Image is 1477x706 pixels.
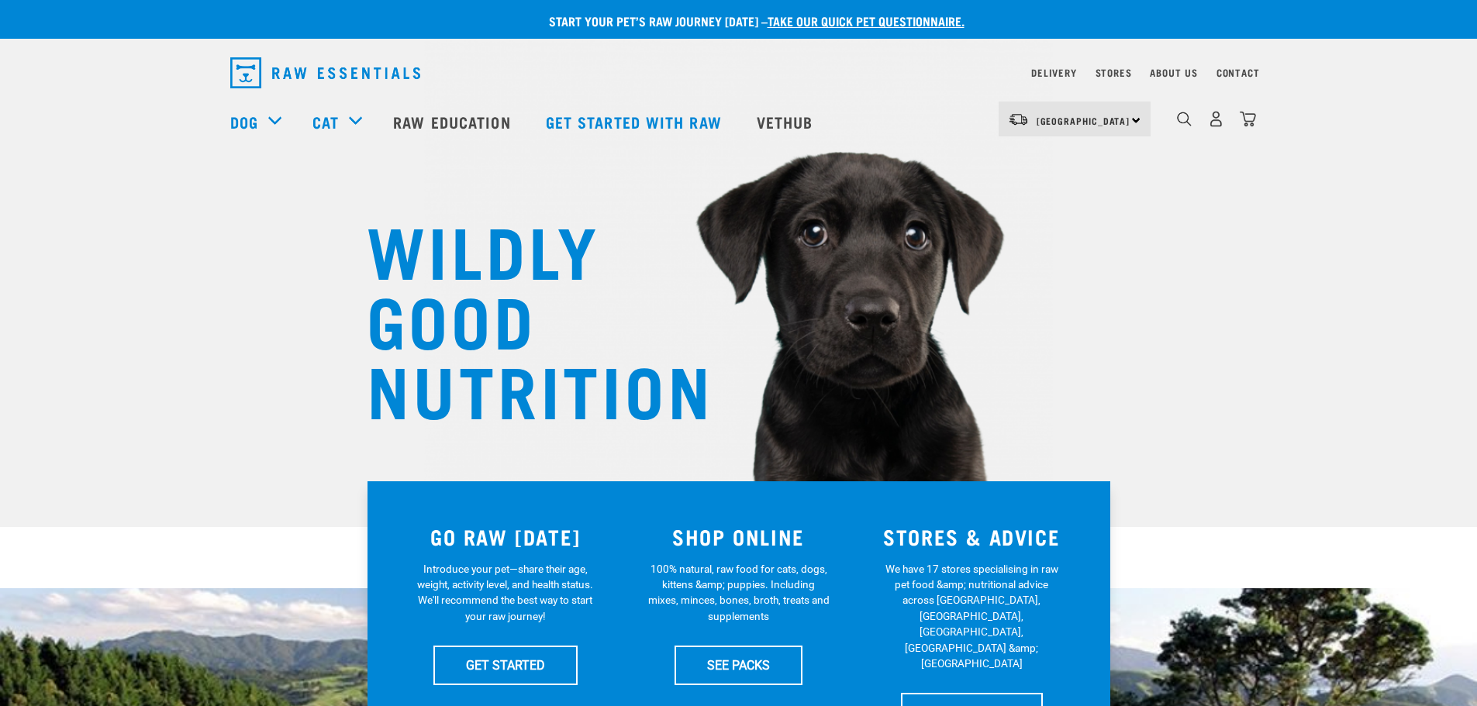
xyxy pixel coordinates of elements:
[1240,111,1256,127] img: home-icon@2x.png
[433,646,578,684] a: GET STARTED
[1208,111,1224,127] img: user.png
[768,17,965,24] a: take our quick pet questionnaire.
[1037,118,1130,123] span: [GEOGRAPHIC_DATA]
[530,91,741,153] a: Get started with Raw
[864,525,1079,549] h3: STORES & ADVICE
[741,91,833,153] a: Vethub
[1008,112,1029,126] img: van-moving.png
[1216,70,1260,75] a: Contact
[230,110,258,133] a: Dog
[881,561,1063,672] p: We have 17 stores specialising in raw pet food &amp; nutritional advice across [GEOGRAPHIC_DATA],...
[1177,112,1192,126] img: home-icon-1@2x.png
[675,646,802,684] a: SEE PACKS
[1031,70,1076,75] a: Delivery
[414,561,596,625] p: Introduce your pet—share their age, weight, activity level, and health status. We'll recommend th...
[399,525,613,549] h3: GO RAW [DATE]
[631,525,846,549] h3: SHOP ONLINE
[312,110,339,133] a: Cat
[378,91,530,153] a: Raw Education
[647,561,830,625] p: 100% natural, raw food for cats, dogs, kittens &amp; puppies. Including mixes, minces, bones, bro...
[230,57,420,88] img: Raw Essentials Logo
[1150,70,1197,75] a: About Us
[1096,70,1132,75] a: Stores
[218,51,1260,95] nav: dropdown navigation
[367,213,677,422] h1: WILDLY GOOD NUTRITION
